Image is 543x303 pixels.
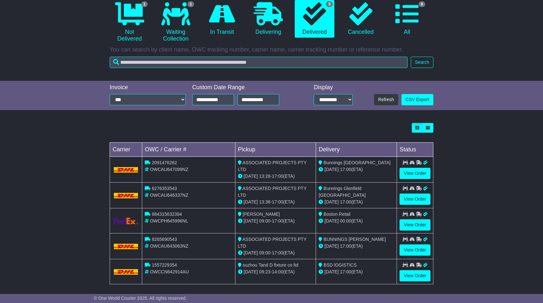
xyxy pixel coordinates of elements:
[272,269,283,274] span: 14:00
[152,262,177,268] span: 1557229354
[150,167,188,172] span: OWCAU647099NZ
[243,262,299,268] span: suzhou Tand D fixture co ltd
[340,243,351,249] span: 17:00
[114,244,138,249] img: DHL.png
[244,269,258,274] span: [DATE]
[324,167,339,172] span: [DATE]
[238,218,313,224] div: - (ETA)
[326,1,333,7] span: 5
[152,237,177,242] span: 8265690543
[192,84,296,91] div: Custom Date Range
[152,212,182,217] span: 884315632394
[238,237,307,249] span: ASSOCIATED PROJECTS PTY LTD
[152,160,177,165] span: 2091476262
[114,269,138,274] img: DHL.png
[400,219,430,231] a: View Order
[238,186,307,198] span: ASSOCIATED PROJECTS PTY LTD
[324,243,339,249] span: [DATE]
[150,193,188,198] span: OWCAU646337NZ
[187,1,194,7] span: 1
[323,262,357,268] span: BSD lOGISTICS
[141,1,148,7] span: 1
[110,84,186,91] div: Invoice
[272,250,283,255] span: 17:00
[400,194,430,205] a: View Order
[319,186,366,198] span: Bunnings Glenfield [GEOGRAPHIC_DATA]
[324,269,339,274] span: [DATE]
[400,270,430,281] a: View Order
[272,199,283,204] span: 17:00
[150,243,188,249] span: OWCAU643063NZ
[319,199,394,205] div: (ETA)
[340,167,351,172] span: 17:00
[259,269,271,274] span: 09:23
[244,218,258,223] span: [DATE]
[114,218,138,224] img: GetCarrierServiceLogo
[323,160,390,165] span: Bunnings [GEOGRAPHIC_DATA]
[400,244,430,256] a: View Order
[259,218,271,223] span: 09:00
[259,174,271,179] span: 13:28
[324,218,339,223] span: [DATE]
[259,250,271,255] span: 09:00
[374,94,398,105] button: Refresh
[244,250,258,255] span: [DATE]
[314,84,353,91] div: Display
[244,199,258,204] span: [DATE]
[235,143,316,157] td: Pickup
[114,167,138,172] img: DHL.png
[238,173,313,180] div: - (ETA)
[319,166,394,173] div: (ETA)
[319,269,394,275] div: (ETA)
[114,193,138,198] img: DHL.png
[94,296,187,301] span: © One World Courier 2025. All rights reserved.
[411,57,433,68] button: Search
[243,212,280,217] span: [PERSON_NAME]
[397,143,433,157] td: Status
[259,199,271,204] span: 13:38
[272,174,283,179] span: 17:00
[238,250,313,256] div: - (ETA)
[401,94,433,105] a: CSV Export
[340,199,351,204] span: 17:00
[324,199,339,204] span: [DATE]
[323,237,386,242] span: BUNNINGS [PERSON_NAME]
[150,269,189,274] span: OWCCN642914AU
[400,168,430,179] a: View Order
[323,212,350,217] span: Boston Retail
[319,218,394,224] div: (ETA)
[419,1,425,7] span: 6
[150,218,188,223] span: OWCPH645996NL
[238,199,313,205] div: - (ETA)
[244,174,258,179] span: [DATE]
[142,143,235,157] td: OWC / Carrier #
[272,218,283,223] span: 17:00
[319,243,394,250] div: (ETA)
[316,143,397,157] td: Delivery
[238,160,307,172] span: ASSOCIATED PROJECTS PTY LTD
[152,186,177,191] span: 6276353543
[110,143,142,157] td: Carrier
[340,269,351,274] span: 17:00
[238,269,313,275] div: - (ETA)
[340,218,351,223] span: 00:00
[110,46,433,53] p: You can search by client name, OWC tracking number, carrier name, carrier tracking number or refe...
